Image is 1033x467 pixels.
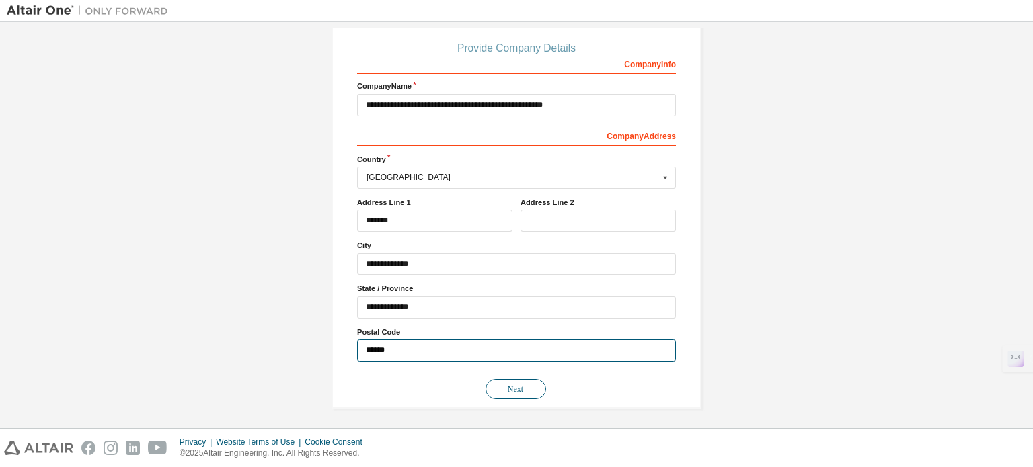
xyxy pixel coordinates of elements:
[305,437,370,448] div: Cookie Consent
[357,52,676,74] div: Company Info
[180,448,371,459] p: © 2025 Altair Engineering, Inc. All Rights Reserved.
[126,441,140,455] img: linkedin.svg
[357,154,676,165] label: Country
[357,124,676,146] div: Company Address
[357,240,676,251] label: City
[357,197,512,208] label: Address Line 1
[357,44,676,52] div: Provide Company Details
[367,173,659,181] div: [GEOGRAPHIC_DATA]
[180,437,216,448] div: Privacy
[216,437,305,448] div: Website Terms of Use
[357,327,676,337] label: Postal Code
[81,441,95,455] img: facebook.svg
[486,379,546,399] button: Next
[521,197,676,208] label: Address Line 2
[357,81,676,91] label: Company Name
[104,441,118,455] img: instagram.svg
[148,441,167,455] img: youtube.svg
[4,441,73,455] img: altair_logo.svg
[357,283,676,294] label: State / Province
[7,4,175,17] img: Altair One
